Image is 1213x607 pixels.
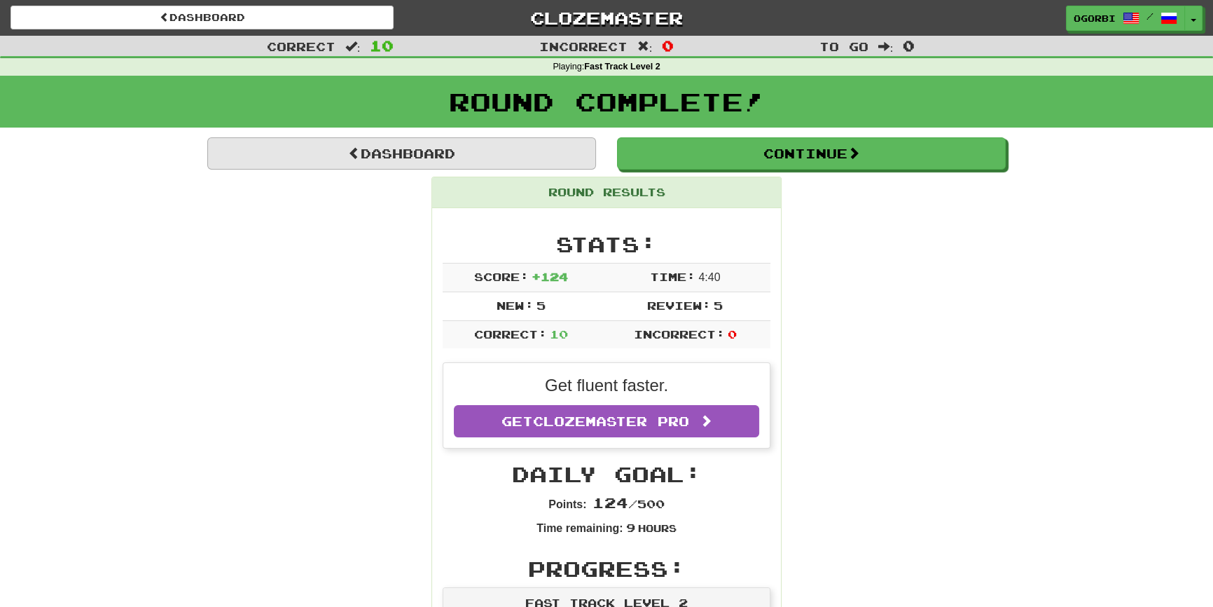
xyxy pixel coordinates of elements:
[432,177,781,208] div: Round Results
[647,299,711,312] span: Review:
[878,41,894,53] span: :
[637,41,653,53] span: :
[474,327,547,341] span: Correct:
[539,39,628,53] span: Incorrect
[819,39,868,53] span: To go
[1066,6,1185,31] a: Ogorbi /
[1146,11,1153,21] span: /
[650,270,695,283] span: Time:
[5,88,1208,116] h1: Round Complete!
[532,270,568,283] span: + 124
[536,522,623,534] strong: Time remaining:
[592,497,665,510] span: / 500
[474,270,529,283] span: Score:
[207,137,596,170] a: Dashboard
[415,6,798,30] a: Clozemaster
[267,39,335,53] span: Correct
[617,137,1006,170] button: Continue
[454,405,759,437] a: GetClozemaster Pro
[497,299,533,312] span: New:
[345,41,361,53] span: :
[662,37,674,54] span: 0
[533,414,689,429] span: Clozemaster Pro
[550,327,568,341] span: 10
[633,327,724,341] span: Incorrect:
[548,498,586,510] strong: Points:
[592,494,628,511] span: 124
[714,299,723,312] span: 5
[728,327,737,341] span: 0
[638,522,677,534] small: Hours
[443,463,770,486] h2: Daily Goal:
[903,37,915,54] span: 0
[454,374,759,397] p: Get fluent faster.
[11,6,394,29] a: Dashboard
[625,521,635,534] span: 9
[443,557,770,580] h2: Progress:
[370,37,394,54] span: 10
[443,233,770,256] h2: Stats:
[536,299,546,312] span: 5
[1074,12,1116,25] span: Ogorbi
[584,62,660,71] strong: Fast Track Level 2
[698,271,720,283] span: 4 : 40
